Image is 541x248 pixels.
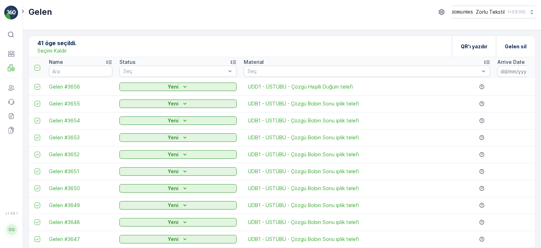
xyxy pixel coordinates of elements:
[119,83,237,91] button: Yeni
[119,133,237,142] button: Yeni
[476,8,505,16] p: Zorlu Tekstil
[35,152,40,157] div: Toggle Row Selected
[168,202,179,209] p: Yeni
[119,184,237,193] button: Yeni
[168,185,179,192] p: Yeni
[49,59,63,66] p: Name
[452,6,535,18] button: Zorlu Tekstil(+03:00)
[248,168,359,175] a: UDB1 - ÜSTÜBÜ - Çözgü Bobin Sonu iplik telefi
[49,66,112,77] input: Ara
[119,201,237,210] button: Yeni
[244,59,264,66] p: Material
[248,202,359,209] a: UDB1 - ÜSTÜBÜ - Çözgü Bobin Sonu iplik telefi
[168,117,179,124] p: Yeni
[168,151,179,158] p: Yeni
[35,236,40,242] div: Toggle Row Selected
[168,83,179,90] p: Yeni
[49,185,112,192] a: Gelen #3650
[168,134,179,141] p: Yeni
[49,134,112,141] a: Gelen #3653
[49,100,112,107] a: Gelen #3655
[35,84,40,90] div: Toggle Row Selected
[35,118,40,123] div: Toggle Row Selected
[248,100,359,107] a: UDB1 - ÜSTÜBÜ - Çözgü Bobin Sonu iplik telefi
[49,168,112,175] a: Gelen #3651
[4,211,18,216] span: v 1.48.1
[49,202,112,209] a: Gelen #3649
[119,59,136,66] p: Status
[119,167,237,176] button: Yeni
[49,83,112,90] a: Gelen #3656
[497,59,525,66] p: Arrive Date
[248,83,353,90] a: UDD1 - ÜSTÜBÜ - Çözgü Haşıllı Düğüm telefi
[119,150,237,159] button: Yeni
[35,186,40,191] div: Toggle Row Selected
[49,151,112,158] a: Gelen #3652
[248,151,359,158] a: UDB1 - ÜSTÜBÜ - Çözgü Bobin Sonu iplik telefi
[49,236,112,243] a: Gelen #3647
[248,219,359,226] a: UDB1 - ÜSTÜBÜ - Çözgü Bobin Sonu iplik telefi
[119,116,237,125] button: Yeni
[248,134,359,141] a: UDB1 - ÜSTÜBÜ - Çözgü Bobin Sonu iplik telefi
[168,219,179,226] p: Yeni
[461,43,487,50] p: QR'ı yazdır
[35,135,40,140] div: Toggle Row Selected
[119,218,237,226] button: Yeni
[248,68,479,75] p: Seç
[35,101,40,107] div: Toggle Row Selected
[35,169,40,174] div: Toggle Row Selected
[119,99,237,108] button: Yeni
[248,117,359,124] a: UDB1 - ÜSTÜBÜ - Çözgü Bobin Sonu iplik telefi
[119,235,237,243] button: Yeni
[452,8,473,16] img: 6-1-9-3_wQBzyll.png
[168,236,179,243] p: Yeni
[123,68,226,75] p: Seç
[49,219,112,226] a: Gelen #3648
[248,185,359,192] a: UDB1 - ÜSTÜBÜ - Çözgü Bobin Sonu iplik telefi
[37,47,67,54] p: Seçimi Kaldır
[35,202,40,208] div: Toggle Row Selected
[35,219,40,225] div: Toggle Row Selected
[508,9,526,15] p: ( +03:00 )
[49,117,112,124] a: Gelen #3654
[6,224,17,235] div: GG
[37,39,76,47] p: 41 öge seçildi.
[29,6,52,18] p: Gelen
[248,236,359,243] a: UDB1 - ÜSTÜBÜ - Çözgü Bobin Sonu iplik telefi
[4,6,18,20] img: logo
[505,43,527,50] p: Gelen sil
[168,100,179,107] p: Yeni
[168,168,179,175] p: Yeni
[4,217,18,242] button: GG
